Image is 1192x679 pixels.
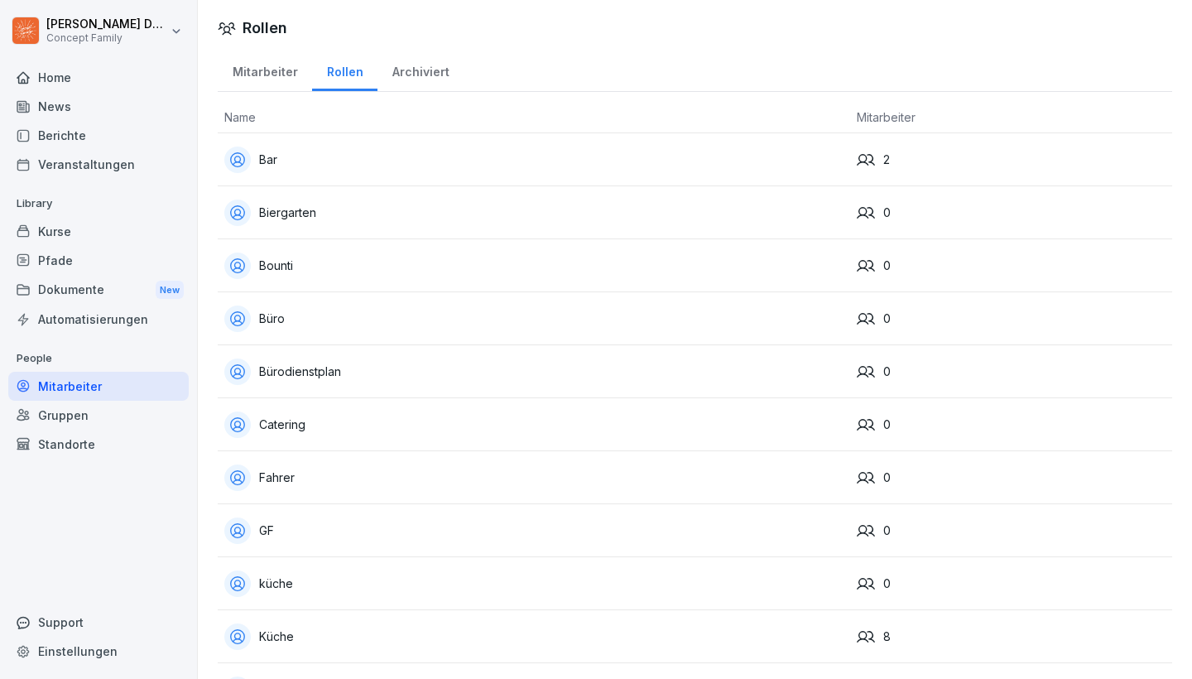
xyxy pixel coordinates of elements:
[46,32,167,44] p: Concept Family
[46,17,167,31] p: [PERSON_NAME] Dzurny
[8,246,189,275] a: Pfade
[857,628,1166,646] div: 8
[377,49,464,91] a: Archiviert
[218,49,312,91] a: Mitarbeiter
[224,147,844,173] div: Bar
[243,17,287,39] h1: Rollen
[857,257,1166,275] div: 0
[8,150,189,179] a: Veranstaltungen
[857,416,1166,434] div: 0
[8,637,189,666] a: Einstellungen
[857,204,1166,222] div: 0
[8,401,189,430] a: Gruppen
[8,372,189,401] a: Mitarbeiter
[224,518,844,544] div: GF
[857,469,1166,487] div: 0
[857,310,1166,328] div: 0
[8,121,189,150] a: Berichte
[8,190,189,217] p: Library
[8,345,189,372] p: People
[8,430,189,459] a: Standorte
[857,522,1166,540] div: 0
[218,102,850,133] th: Name
[8,217,189,246] a: Kurse
[857,151,1166,169] div: 2
[8,305,189,334] a: Automatisierungen
[224,359,844,385] div: Bürodienstplan
[850,102,1172,133] th: Mitarbeiter
[224,253,844,279] div: Bounti
[857,575,1166,593] div: 0
[8,63,189,92] a: Home
[8,275,189,306] div: Dokumente
[156,281,184,300] div: New
[8,275,189,306] a: DokumenteNew
[224,624,844,650] div: Küche
[857,363,1166,381] div: 0
[312,49,377,91] a: Rollen
[224,412,844,438] div: Catering
[8,608,189,637] div: Support
[224,200,844,226] div: Biergarten
[224,571,844,597] div: küche
[8,92,189,121] a: News
[224,465,844,491] div: Fahrer
[224,306,844,332] div: Büro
